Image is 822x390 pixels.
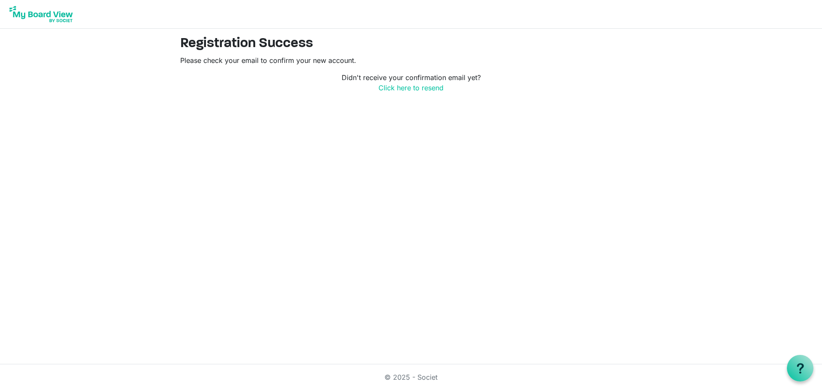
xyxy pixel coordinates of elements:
a: © 2025 - Societ [384,373,438,381]
a: Click here to resend [378,83,444,92]
h2: Registration Success [180,36,642,52]
img: My Board View Logo [7,3,75,25]
p: Didn't receive your confirmation email yet? [180,72,642,93]
p: Please check your email to confirm your new account. [180,55,642,65]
